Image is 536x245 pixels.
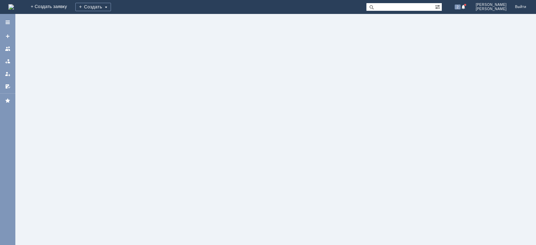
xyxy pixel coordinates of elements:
[455,5,461,9] span: 2
[8,4,14,10] a: Перейти на домашнюю страницу
[2,31,13,42] a: Создать заявку
[476,7,507,11] span: [PERSON_NAME]
[2,56,13,67] a: Заявки в моей ответственности
[2,43,13,54] a: Заявки на командах
[8,4,14,10] img: logo
[476,3,507,7] span: [PERSON_NAME]
[75,3,111,11] div: Создать
[2,81,13,92] a: Мои согласования
[435,3,442,10] span: Расширенный поиск
[2,68,13,79] a: Мои заявки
